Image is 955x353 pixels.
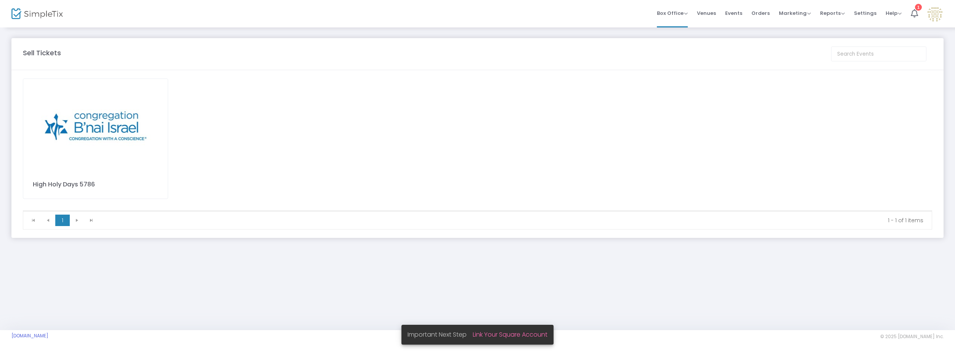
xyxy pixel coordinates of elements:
a: Link Your Square Account [473,330,547,339]
img: 638905159275814999SD.jpg [23,79,168,170]
span: Box Office [657,10,688,17]
a: [DOMAIN_NAME] [11,333,48,339]
div: 1 [915,4,922,11]
span: Venues [697,3,716,23]
span: Orders [751,3,770,23]
span: Important Next Step [408,330,473,339]
div: High Holy Days 5786 [33,180,158,189]
span: © 2025 [DOMAIN_NAME] Inc. [880,334,944,340]
kendo-pager-info: 1 - 1 of 1 items [104,217,923,224]
span: Help [886,10,902,17]
span: Reports [820,10,845,17]
span: Settings [854,3,876,23]
m-panel-title: Sell Tickets [23,48,61,58]
span: Events [725,3,742,23]
input: Search Events [831,47,926,61]
span: Marketing [779,10,811,17]
span: Page 1 [55,215,70,226]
